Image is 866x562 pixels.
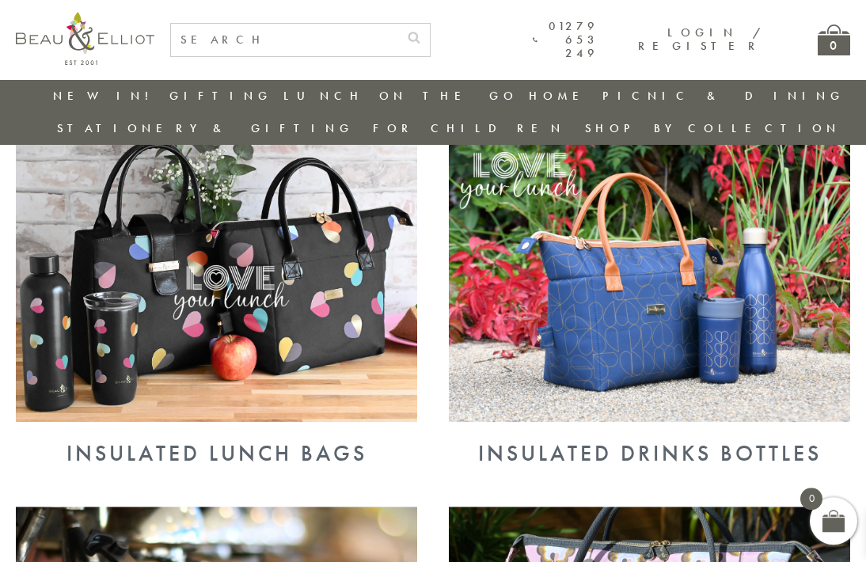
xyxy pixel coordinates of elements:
a: Lunch On The Go [283,88,518,104]
a: 0 [818,25,850,55]
img: Insulated Drinks Bottles [449,130,850,422]
a: 01279 653 249 [533,20,598,61]
input: SEARCH [171,24,398,56]
a: Picnic & Dining [602,88,845,104]
img: Insulated Lunch Bags [16,130,417,422]
div: Insulated Drinks Bottles [449,441,850,466]
a: Shop by collection [585,120,841,136]
a: New in! [53,88,159,104]
a: Home [529,88,592,104]
div: Insulated Lunch Bags [16,441,417,466]
a: Login / Register [638,25,762,54]
img: logo [16,12,154,65]
a: Insulated Lunch Bags Insulated Lunch Bags [16,409,417,467]
span: 0 [800,488,822,510]
a: Stationery & Gifting [57,120,354,136]
a: Insulated Drinks Bottles Insulated Drinks Bottles [449,409,850,467]
a: Gifting [169,88,272,104]
a: For Children [373,120,565,136]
